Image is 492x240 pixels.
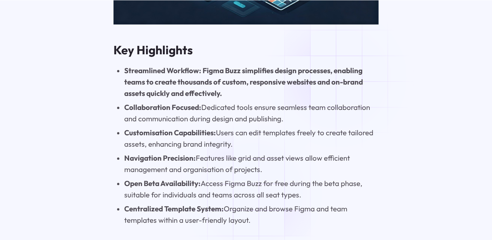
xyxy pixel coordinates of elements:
li: Organize and browse Figma and team templates within a user-friendly layout. [124,203,379,226]
strong: Collaboration Focused: [124,103,201,112]
strong: Streamlined Workflow: Figma Buzz simplifies design processes, enabling teams to create thousands ... [124,66,363,98]
strong: Customisation Capabilities: [124,128,216,137]
strong: Navigation Precision: [124,153,195,163]
strong: Centralized Template System: [124,204,223,213]
li: Features like grid and asset views allow efficient management and organisation of projects. [124,153,379,175]
li: Users can edit templates freely to create tailored assets, enhancing brand integrity. [124,127,379,150]
li: Dedicated tools ensure seamless team collaboration and communication during design and publishing. [124,102,379,125]
strong: Open Beta Availability: [124,179,200,188]
li: Access Figma Buzz for free during the beta phase, suitable for individuals and teams across all s... [124,178,379,201]
h2: Key Highlights [113,43,379,57]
